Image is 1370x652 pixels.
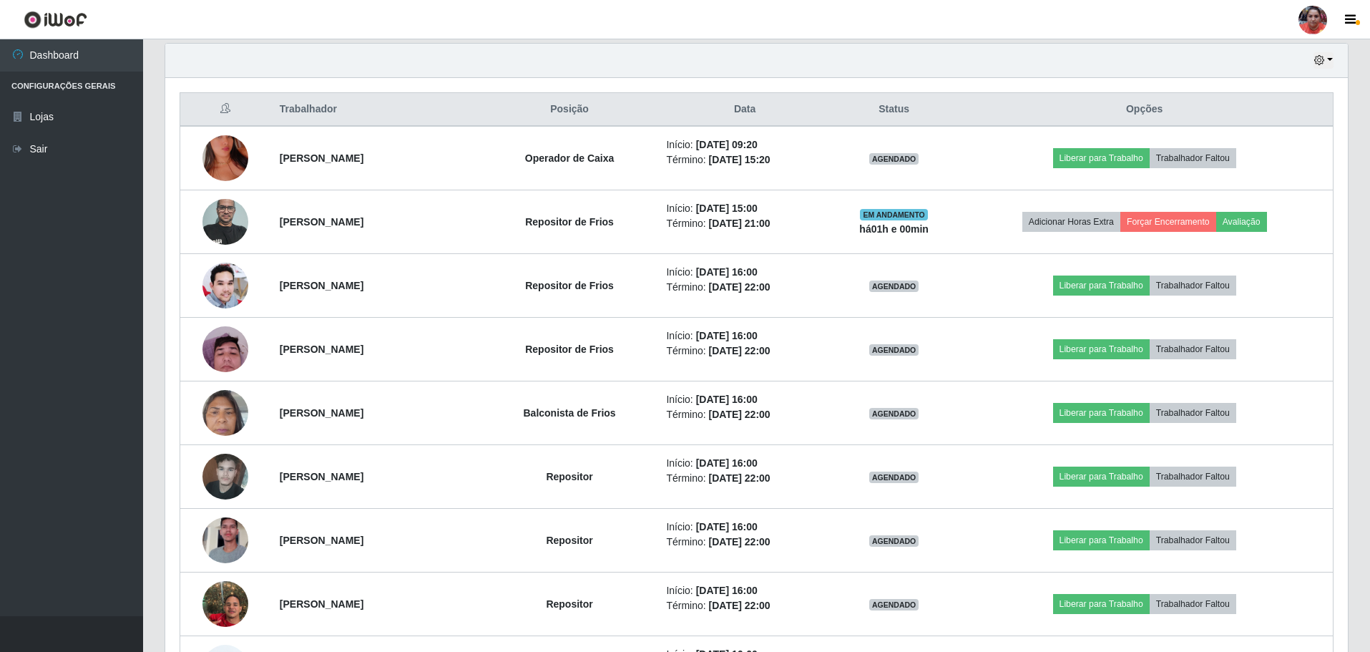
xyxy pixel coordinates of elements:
[1053,530,1150,550] button: Liberar para Trabalho
[280,280,363,291] strong: [PERSON_NAME]
[1150,148,1236,168] button: Trabalhador Faltou
[202,563,248,645] img: 1749514767390.jpeg
[666,201,823,216] li: Início:
[1053,594,1150,614] button: Liberar para Trabalho
[696,330,758,341] time: [DATE] 16:00
[1150,467,1236,487] button: Trabalhador Faltou
[696,203,758,214] time: [DATE] 15:00
[280,535,363,546] strong: [PERSON_NAME]
[696,457,758,469] time: [DATE] 16:00
[525,280,614,291] strong: Repositor de Frios
[1053,403,1150,423] button: Liberar para Trabalho
[1022,212,1120,232] button: Adicionar Horas Extra
[1120,212,1216,232] button: Forçar Encerramento
[202,117,248,199] img: 1750854034057.jpeg
[709,409,770,420] time: [DATE] 22:00
[1053,467,1150,487] button: Liberar para Trabalho
[869,281,919,292] span: AGENDADO
[1150,339,1236,359] button: Trabalhador Faltou
[832,93,956,127] th: Status
[666,392,823,407] li: Início:
[709,536,770,548] time: [DATE] 22:00
[1216,212,1267,232] button: Avaliação
[956,93,1333,127] th: Opções
[280,471,363,482] strong: [PERSON_NAME]
[860,209,928,220] span: EM ANDAMENTO
[280,216,363,228] strong: [PERSON_NAME]
[525,152,615,164] strong: Operador de Caixa
[280,407,363,419] strong: [PERSON_NAME]
[666,598,823,613] li: Término:
[666,152,823,167] li: Término:
[666,520,823,535] li: Início:
[869,599,919,610] span: AGENDADO
[666,456,823,471] li: Início:
[666,280,823,295] li: Término:
[709,345,770,356] time: [DATE] 22:00
[696,266,758,278] time: [DATE] 16:00
[202,382,248,443] img: 1706817877089.jpeg
[481,93,658,127] th: Posição
[202,446,248,507] img: 1717609421755.jpeg
[1053,148,1150,168] button: Liberar para Trabalho
[1150,594,1236,614] button: Trabalhador Faltou
[280,344,363,355] strong: [PERSON_NAME]
[666,137,823,152] li: Início:
[869,408,919,419] span: AGENDADO
[523,407,615,419] strong: Balconista de Frios
[666,329,823,344] li: Início:
[280,598,363,610] strong: [PERSON_NAME]
[525,344,614,355] strong: Repositor de Frios
[1053,276,1150,296] button: Liberar para Trabalho
[666,583,823,598] li: Início:
[525,216,614,228] strong: Repositor de Frios
[666,535,823,550] li: Término:
[657,93,832,127] th: Data
[666,407,823,422] li: Término:
[666,344,823,359] li: Término:
[696,139,758,150] time: [DATE] 09:20
[202,263,248,308] img: 1744284341350.jpeg
[709,600,770,611] time: [DATE] 22:00
[869,344,919,356] span: AGENDADO
[1053,339,1150,359] button: Liberar para Trabalho
[1150,276,1236,296] button: Trabalhador Faltou
[546,535,592,546] strong: Repositor
[202,318,248,379] img: 1748283755662.jpeg
[546,598,592,610] strong: Repositor
[271,93,481,127] th: Trabalhador
[202,191,248,252] img: 1655148070426.jpeg
[1150,530,1236,550] button: Trabalhador Faltou
[859,223,929,235] strong: há 01 h e 00 min
[696,585,758,596] time: [DATE] 16:00
[24,11,87,29] img: CoreUI Logo
[1150,403,1236,423] button: Trabalhador Faltou
[709,154,770,165] time: [DATE] 15:20
[546,471,592,482] strong: Repositor
[709,472,770,484] time: [DATE] 22:00
[202,500,248,581] img: 1740068421088.jpeg
[666,471,823,486] li: Término:
[709,218,770,229] time: [DATE] 21:00
[666,216,823,231] li: Término:
[280,152,363,164] strong: [PERSON_NAME]
[869,472,919,483] span: AGENDADO
[666,265,823,280] li: Início:
[869,153,919,165] span: AGENDADO
[696,521,758,532] time: [DATE] 16:00
[709,281,770,293] time: [DATE] 22:00
[696,394,758,405] time: [DATE] 16:00
[869,535,919,547] span: AGENDADO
